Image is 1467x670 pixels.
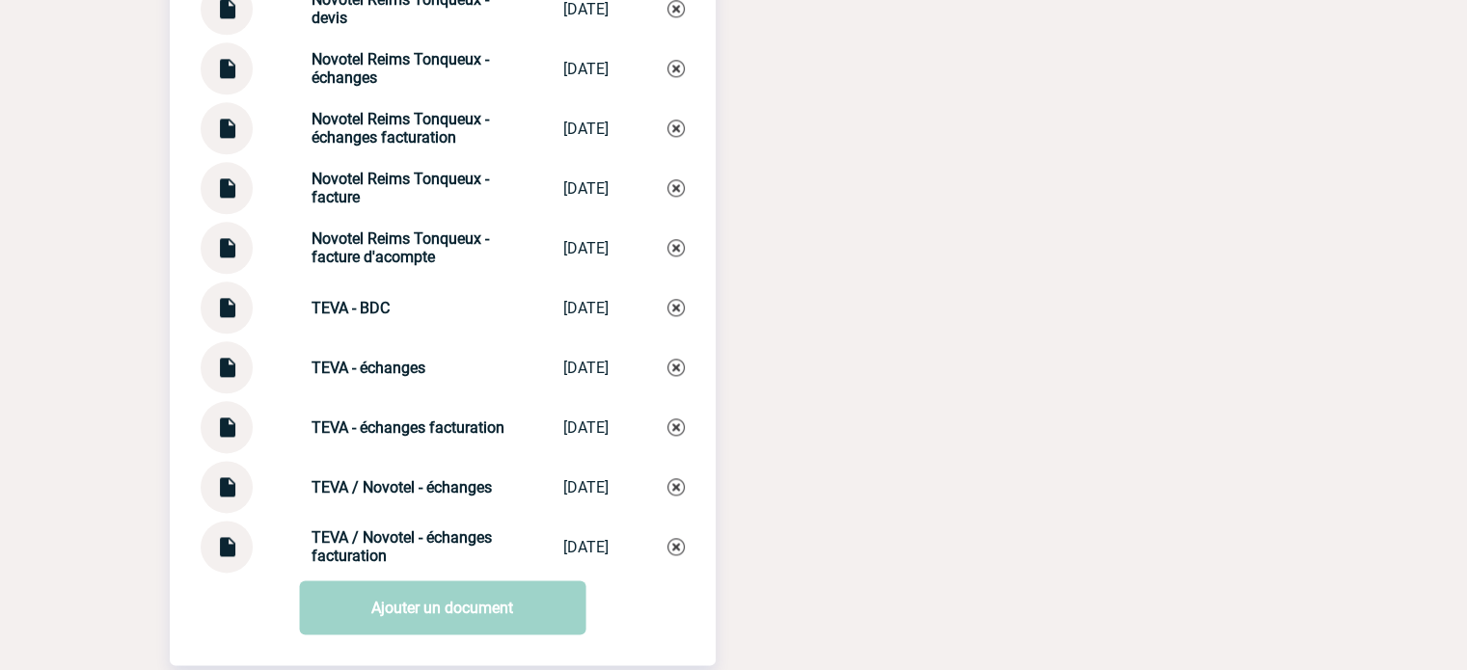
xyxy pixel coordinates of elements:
img: Supprimer [667,60,685,77]
a: Ajouter un document [299,580,585,634]
div: [DATE] [563,299,609,317]
img: Supprimer [667,120,685,137]
div: [DATE] [563,239,609,257]
div: [DATE] [563,120,609,138]
strong: Novotel Reims Tonqueux - facture [312,170,489,206]
div: [DATE] [563,359,609,377]
div: [DATE] [563,538,609,556]
strong: TEVA / Novotel - échanges facturation [312,528,492,565]
strong: TEVA - échanges facturation [312,418,504,437]
strong: TEVA - BDC [312,299,390,317]
img: Supprimer [667,418,685,436]
strong: TEVA / Novotel - échanges [312,478,492,496]
div: [DATE] [563,60,609,78]
strong: Novotel Reims Tonqueux - échanges [312,50,489,87]
img: Supprimer [667,478,685,496]
img: Supprimer [667,299,685,316]
div: [DATE] [563,418,609,437]
div: [DATE] [563,179,609,198]
strong: Novotel Reims Tonqueux - échanges facturation [312,110,489,147]
img: Supprimer [667,359,685,376]
strong: TEVA - échanges [312,359,425,377]
img: Supprimer [667,179,685,197]
img: Supprimer [667,239,685,256]
strong: Novotel Reims Tonqueux - facture d'acompte [312,229,489,266]
div: [DATE] [563,478,609,496]
img: Supprimer [667,538,685,555]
